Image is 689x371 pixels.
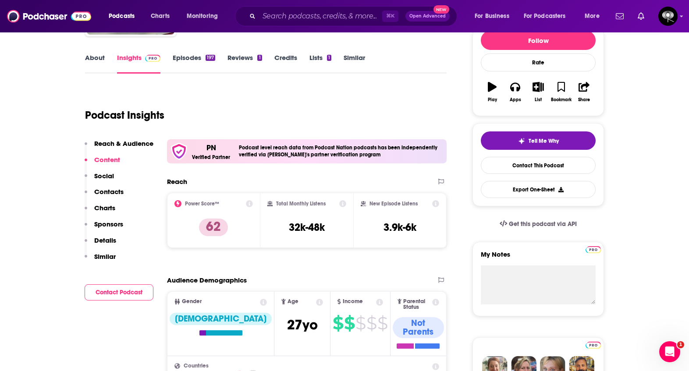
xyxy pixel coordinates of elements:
span: Parental Status [403,299,430,310]
p: Similar [94,252,116,261]
img: Podchaser Pro [145,55,160,62]
button: Contact Podcast [85,284,153,300]
a: Charts [145,9,175,23]
label: My Notes [481,250,596,265]
p: Contacts [94,187,124,196]
button: List [527,76,550,108]
iframe: Intercom live chat [659,341,680,362]
div: Rate [481,53,596,71]
h2: Power Score™ [185,201,219,207]
button: Share [573,76,596,108]
h3: 32k-48k [289,221,325,234]
span: $ [355,316,366,330]
a: Pro website [586,245,601,253]
div: [DEMOGRAPHIC_DATA] [170,313,272,325]
span: For Podcasters [524,10,566,22]
button: Follow [481,31,596,50]
a: Episodes197 [173,53,215,74]
a: InsightsPodchaser Pro [117,53,160,74]
a: Reviews1 [227,53,262,74]
button: tell me why sparkleTell Me Why [481,131,596,150]
img: verfied icon [170,143,188,160]
button: open menu [181,9,229,23]
span: More [585,10,600,22]
div: Share [578,97,590,102]
button: Export One-Sheet [481,181,596,198]
span: Podcasts [109,10,135,22]
div: Play [488,97,497,102]
a: Credits [274,53,297,74]
a: Show notifications dropdown [634,9,648,24]
h2: New Episode Listens [369,201,418,207]
span: Age [288,299,298,304]
span: Charts [151,10,170,22]
a: Similar [344,53,365,74]
p: Content [94,155,120,164]
button: Apps [504,76,526,108]
button: Open AdvancedNew [405,11,450,21]
button: Bookmark [550,76,572,108]
span: For Business [475,10,509,22]
p: Charts [94,204,115,212]
p: Reach & Audience [94,139,153,148]
button: Show profile menu [658,7,678,26]
div: Search podcasts, credits, & more... [243,6,465,26]
div: Bookmark [551,97,572,102]
button: open menu [469,9,520,23]
span: Get this podcast via API [509,220,577,228]
button: Sponsors [85,220,123,236]
h4: Podcast level reach data from Podcast Nation podcasts has been independently verified via [PERSON... [239,145,443,158]
p: Sponsors [94,220,123,228]
img: Podchaser - Follow, Share and Rate Podcasts [7,8,91,25]
h3: 3.9k-6k [384,221,416,234]
a: Contact This Podcast [481,157,596,174]
span: Countries [184,363,209,369]
span: Gender [182,299,202,304]
a: Lists1 [309,53,331,74]
img: tell me why sparkle [518,138,525,145]
button: open menu [103,9,146,23]
div: List [535,97,542,102]
a: Pro website [586,340,601,349]
p: PN [206,143,216,152]
span: ⌘ K [382,11,398,22]
span: $ [344,316,355,330]
h5: Verified Partner [192,155,230,160]
h1: Podcast Insights [85,109,164,122]
button: Social [85,172,114,188]
button: open menu [579,9,611,23]
a: Show notifications dropdown [612,9,627,24]
span: Income [343,299,363,304]
span: New [433,5,449,14]
span: Monitoring [187,10,218,22]
button: Contacts [85,187,124,204]
h2: Audience Demographics [167,276,247,284]
button: open menu [518,9,579,23]
span: $ [377,316,387,330]
button: Similar [85,252,116,269]
div: Not Parents [393,317,444,338]
button: Play [481,76,504,108]
span: $ [366,316,376,330]
button: Details [85,236,116,252]
span: Logged in as columbiapub [658,7,678,26]
p: Social [94,172,114,180]
img: Podchaser Pro [586,342,601,349]
button: Content [85,155,120,172]
span: 27 yo [287,316,318,333]
p: 62 [199,219,228,236]
p: Details [94,236,116,244]
div: 1 [257,55,262,61]
span: $ [333,316,343,330]
h2: Total Monthly Listens [276,201,326,207]
div: 1 [327,55,331,61]
a: Get this podcast via API [493,213,584,235]
a: About [85,53,105,74]
img: Podchaser Pro [586,246,601,253]
input: Search podcasts, credits, & more... [259,9,382,23]
span: Open Advanced [409,14,446,18]
div: 197 [206,55,215,61]
span: 1 [677,341,684,348]
h2: Reach [167,177,187,186]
